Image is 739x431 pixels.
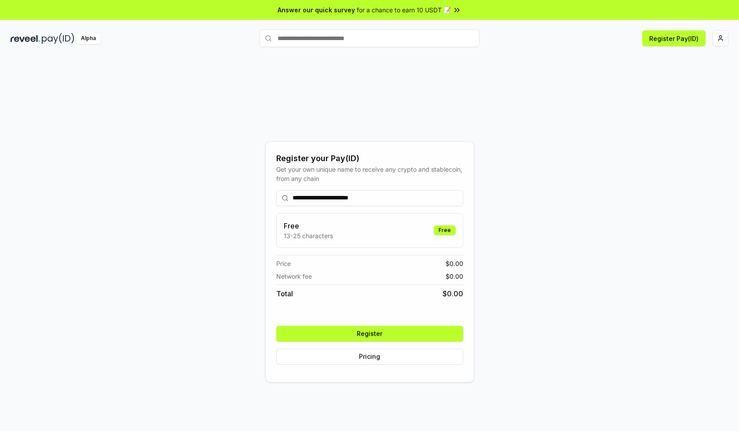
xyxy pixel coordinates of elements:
button: Register [276,326,463,342]
img: reveel_dark [11,33,40,44]
span: $ 0.00 [443,288,463,299]
p: 13-25 characters [284,231,333,240]
span: Total [276,288,293,299]
img: pay_id [42,33,74,44]
button: Pricing [276,349,463,365]
span: for a chance to earn 10 USDT 📝 [357,5,451,15]
button: Register Pay(ID) [642,30,706,46]
div: Free [434,225,456,235]
h3: Free [284,221,333,231]
span: $ 0.00 [446,272,463,281]
span: Answer our quick survey [278,5,355,15]
span: $ 0.00 [446,259,463,268]
span: Price [276,259,291,268]
div: Register your Pay(ID) [276,152,463,165]
div: Alpha [76,33,101,44]
span: Network fee [276,272,312,281]
div: Get your own unique name to receive any crypto and stablecoin, from any chain [276,165,463,183]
